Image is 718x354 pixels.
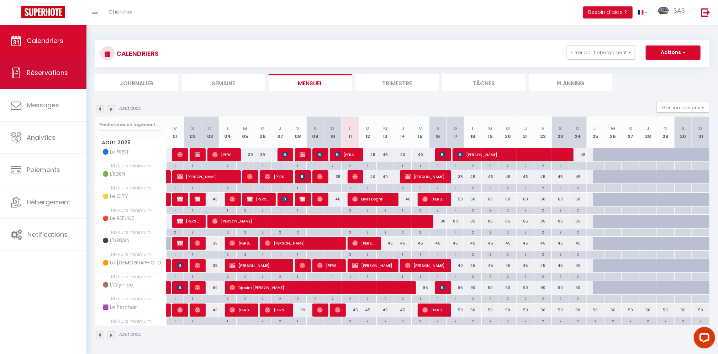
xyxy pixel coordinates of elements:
span: Réservations [27,68,68,77]
th: 02 [184,117,201,148]
div: 45 [482,170,499,183]
th: 06 [254,117,271,148]
div: 45 [499,237,517,250]
span: [PERSON_NAME] [247,192,270,206]
div: 80 [429,215,447,228]
span: [PERSON_NAME] [247,170,253,183]
th: 17 [447,117,464,148]
li: Journalier [95,74,178,91]
span: Août 2025 [95,138,166,148]
span: 🟢​ L'EDEN [96,170,127,178]
th: 20 [499,117,517,148]
span: [PERSON_NAME] [177,192,183,206]
div: 1 [307,206,324,213]
th: 31 [692,117,709,148]
div: 2 [534,229,551,235]
div: 45 [534,170,551,183]
span: [PERSON_NAME] [177,214,200,228]
div: 2 [534,184,551,191]
span: Hébergement [27,198,70,206]
div: 2 [324,162,341,169]
div: 35 [447,170,464,183]
abbr: M [506,125,510,132]
span: [PERSON_NAME] [335,148,358,161]
button: Actions [646,45,701,60]
div: 1 [324,206,341,213]
th: 12 [359,117,376,148]
div: 2 [377,229,394,235]
span: [PERSON_NAME] [177,170,235,183]
abbr: M [260,125,265,132]
span: [PERSON_NAME] [440,281,445,294]
abbr: M [611,125,615,132]
div: 1 [394,206,411,213]
div: 2 [499,162,516,169]
div: 85 [499,215,517,228]
span: Notifications [27,230,68,239]
span: Nb Nuits minimum [95,251,166,258]
div: 40 [359,170,376,183]
div: 45 [376,237,394,250]
span: Nb Nuits minimum [95,162,166,170]
span: [PERSON_NAME] [422,303,445,317]
span: [PERSON_NAME] [352,259,393,272]
div: 60 [552,193,569,206]
abbr: M [488,125,492,132]
div: 2 [569,229,586,235]
div: 1 [254,184,271,191]
li: Tâches [442,74,526,91]
abbr: M [366,125,370,132]
span: [PERSON_NAME] [177,148,183,161]
div: 39 [254,148,271,161]
div: 40 [324,193,342,206]
div: 2 [464,162,481,169]
div: 45 [359,148,376,161]
span: SIBI Sp Zoo [282,192,288,206]
div: 2 [342,162,359,169]
div: 45 [534,237,551,250]
th: 15 [412,117,429,148]
div: 1 [289,162,306,169]
div: 2 [569,206,586,213]
div: 80 [447,215,464,228]
abbr: V [664,125,667,132]
div: 85 [517,215,534,228]
th: 11 [342,117,359,148]
div: 1 [184,184,201,191]
span: [PERSON_NAME] [317,170,323,183]
div: 45 [482,237,499,250]
div: 60 [517,193,534,206]
div: 2 [359,229,376,235]
span: ⚫ L'URBAIN​ [96,237,132,245]
div: 2 [499,206,516,213]
abbr: D [454,125,457,132]
abbr: V [296,125,299,132]
div: 1 [324,229,341,235]
span: [PERSON_NAME] [177,281,183,294]
div: 40 [394,193,412,206]
span: [PERSON_NAME] [300,259,305,272]
abbr: M [383,125,387,132]
div: 1 [307,184,324,191]
span: [PERSON_NAME] [177,236,183,250]
span: [PERSON_NAME] [300,148,305,161]
div: 1 [289,184,306,191]
div: 40 [376,170,394,183]
span: [PERSON_NAME] [457,148,567,161]
button: Besoin d'aide ? [583,6,633,18]
div: 39 [236,148,254,161]
div: 2 [412,206,429,213]
div: 2 [447,162,464,169]
div: 35 [201,237,219,250]
div: 2 [517,229,534,235]
span: [PERSON_NAME] [300,170,305,183]
th: 13 [376,117,394,148]
span: [PERSON_NAME] [265,170,288,183]
div: 2 [237,229,254,235]
div: 1 [447,229,464,235]
li: Trimestre [355,74,439,91]
div: 1 [167,251,184,257]
div: 2 [482,162,499,169]
div: 60 [499,193,517,206]
abbr: J [646,125,649,132]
